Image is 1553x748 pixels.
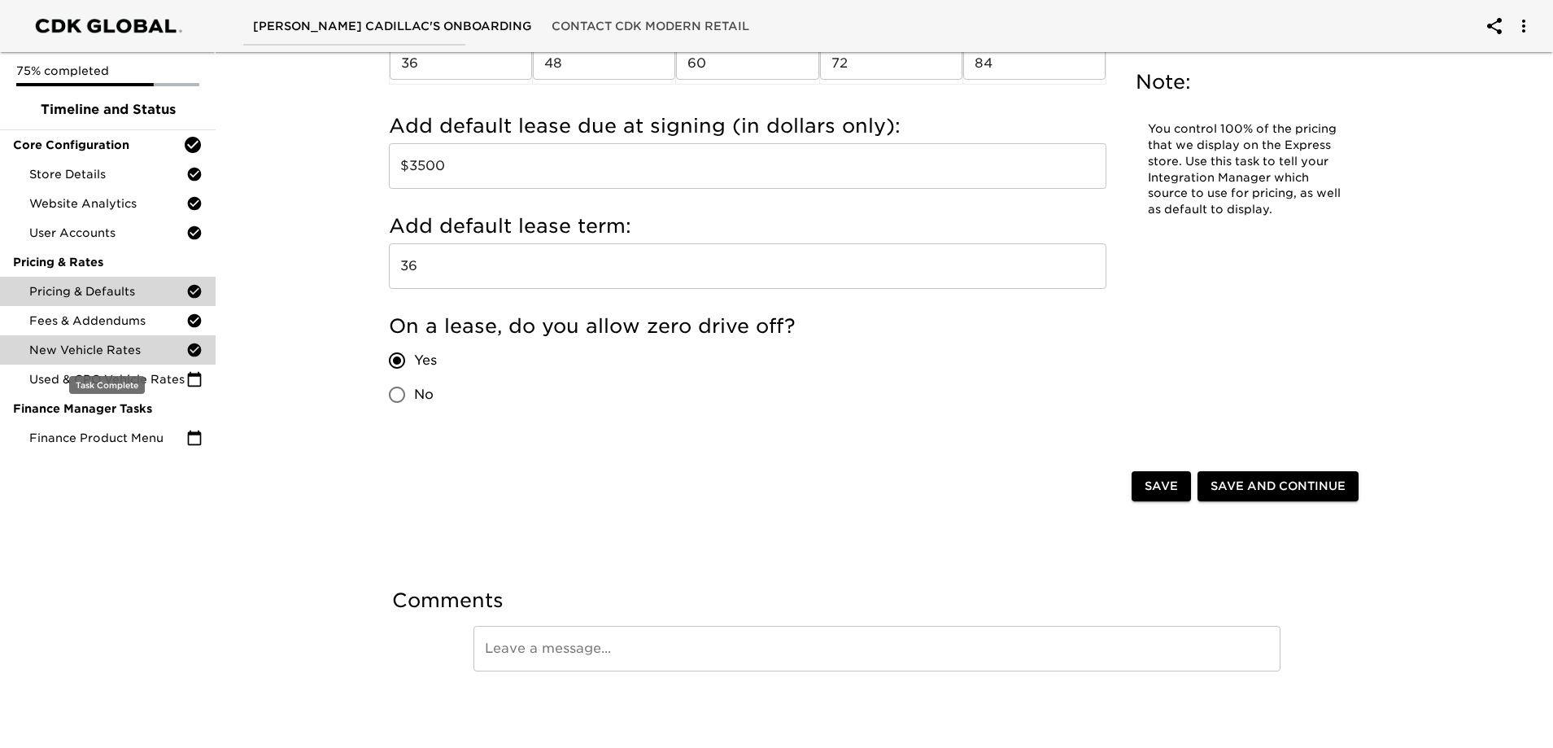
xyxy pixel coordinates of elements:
[389,113,1106,139] h5: Add default lease due at signing (in dollars only):
[1136,69,1355,95] h5: Note:
[552,16,749,37] span: Contact CDK Modern Retail
[29,195,186,212] span: Website Analytics
[1504,7,1543,46] button: account of current user
[389,213,1106,239] h5: Add default lease term:
[13,254,203,270] span: Pricing & Rates
[1132,471,1191,501] button: Save
[13,137,183,153] span: Core Configuration
[16,63,199,79] p: 75% completed
[29,430,186,446] span: Finance Product Menu
[389,143,1106,189] input: Example: $3500
[13,400,203,417] span: Finance Manager Tasks
[389,313,1106,339] h5: On a lease, do you allow zero drive off?
[1475,7,1514,46] button: account of current user
[29,166,186,182] span: Store Details
[29,371,186,387] span: Used & CPO Vehicle Rates
[392,588,1362,614] h5: Comments
[29,283,186,300] span: Pricing & Defaults
[29,225,186,241] span: User Accounts
[253,16,532,37] span: [PERSON_NAME] Cadillac's Onboarding
[414,385,434,405] span: No
[1148,121,1343,218] p: You control 100% of the pricing that we display on the Express store. Use this task to tell your ...
[414,351,437,370] span: Yes
[1197,471,1359,501] button: Save and Continue
[29,313,186,329] span: Fees & Addendums
[1211,476,1346,496] span: Save and Continue
[29,342,186,358] span: New Vehicle Rates
[13,100,203,120] span: Timeline and Status
[389,243,1106,289] input: Example: 36 months
[1145,476,1178,496] span: Save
